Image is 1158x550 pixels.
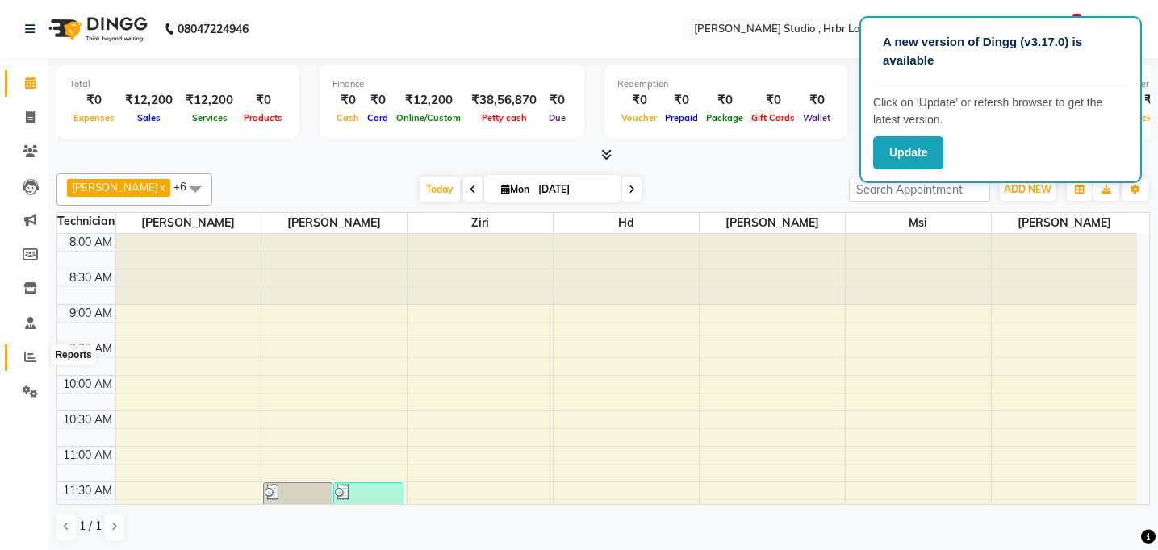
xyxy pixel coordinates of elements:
span: 4 [1072,14,1081,25]
span: +6 [173,180,199,193]
span: Due [545,112,570,123]
span: Services [188,112,232,123]
div: ₹0 [799,91,834,110]
span: Prepaid [661,112,702,123]
div: ₹0 [363,91,392,110]
b: 08047224946 [178,6,249,52]
span: Package [702,112,747,123]
span: Products [240,112,286,123]
div: ₹12,200 [119,91,179,110]
span: [PERSON_NAME] [72,181,158,194]
span: ADD NEW [1004,183,1051,195]
span: [PERSON_NAME] [992,213,1137,233]
span: Msi [846,213,991,233]
div: ₹0 [543,91,571,110]
span: Petty cash [478,112,531,123]
input: 2025-09-01 [533,177,614,202]
p: Click on ‘Update’ or refersh browser to get the latest version. [873,94,1128,128]
span: Wallet [799,112,834,123]
div: ₹0 [69,91,119,110]
span: [PERSON_NAME] [261,213,407,233]
div: ₹0 [617,91,661,110]
div: Technician [57,213,115,230]
span: Cash [332,112,363,123]
span: Voucher [617,112,661,123]
div: ₹0 [702,91,747,110]
div: 9:00 AM [66,305,115,322]
div: 10:30 AM [60,411,115,428]
span: Ziri [408,213,553,233]
div: Reports [51,345,95,365]
span: Card [363,112,392,123]
span: 1 / 1 [79,518,102,535]
p: A new version of Dingg (v3.17.0) is available [883,33,1118,69]
div: Finance [332,77,571,91]
div: 8:30 AM [66,269,115,286]
div: ₹0 [747,91,799,110]
div: Redemption [617,77,834,91]
span: Mon [497,183,533,195]
span: [PERSON_NAME] [700,213,845,233]
button: ADD NEW [1000,178,1056,201]
div: 11:30 AM [60,482,115,499]
span: [PERSON_NAME] [116,213,261,233]
div: Total [69,77,286,91]
div: ₹12,200 [179,91,240,110]
span: Gift Cards [747,112,799,123]
span: Today [420,177,460,202]
div: ₹38,56,870 [465,91,543,110]
span: Online/Custom [392,112,465,123]
div: 8:00 AM [66,234,115,251]
button: Update [873,136,943,169]
a: x [158,181,165,194]
img: logo [41,6,152,52]
span: Expenses [69,112,119,123]
div: ₹0 [661,91,702,110]
div: ₹0 [240,91,286,110]
input: Search Appointment [849,177,990,202]
span: Sales [133,112,165,123]
div: ₹0 [332,91,363,110]
span: Hd [554,213,699,233]
div: 10:00 AM [60,376,115,393]
div: 11:00 AM [60,447,115,464]
div: ₹12,200 [392,91,465,110]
